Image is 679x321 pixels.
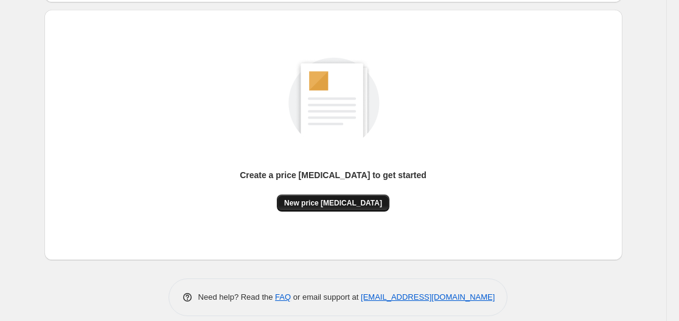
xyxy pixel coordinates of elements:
a: [EMAIL_ADDRESS][DOMAIN_NAME] [361,292,495,302]
a: FAQ [275,292,291,302]
span: or email support at [291,292,361,302]
span: Need help? Read the [198,292,276,302]
span: New price [MEDICAL_DATA] [284,198,382,208]
button: New price [MEDICAL_DATA] [277,195,389,212]
p: Create a price [MEDICAL_DATA] to get started [240,169,427,181]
